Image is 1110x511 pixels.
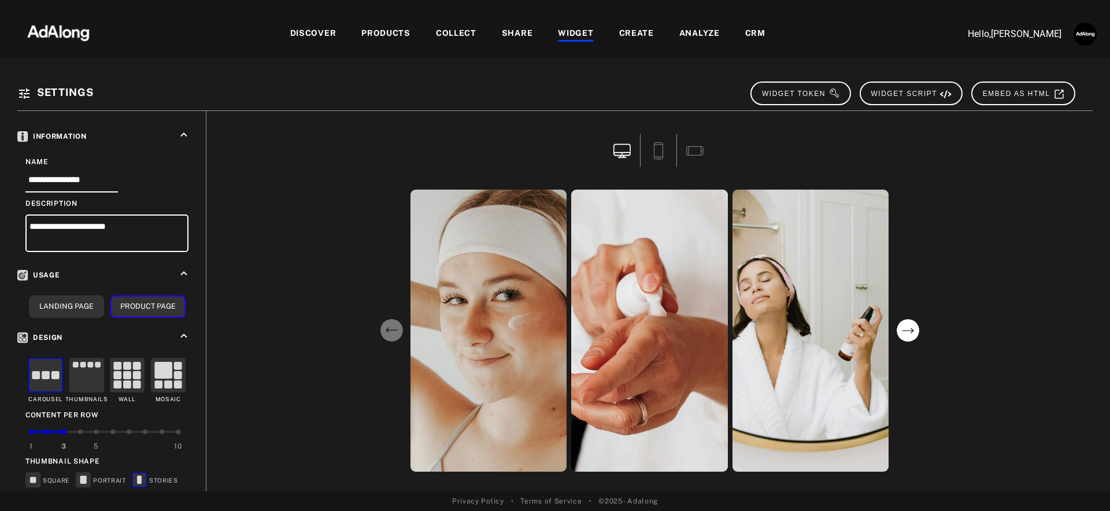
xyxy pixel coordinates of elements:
[17,334,62,342] span: Design
[17,132,87,140] span: Information
[25,157,188,167] div: Name
[589,496,592,506] span: •
[177,329,190,342] i: keyboard_arrow_up
[891,187,1052,473] div: open the preview of the instagram content created by beautydalong
[1052,456,1110,511] iframe: Chat Widget
[452,496,504,506] a: Privacy Policy
[8,14,109,49] img: 63233d7d88ed69de3c212112c67096b6.png
[65,395,108,404] div: Thumbnails
[29,441,33,451] div: 1
[290,27,336,41] div: DISCOVER
[860,82,963,105] button: WIDGET SCRIPT
[361,27,410,41] div: PRODUCTS
[94,441,99,451] div: 5
[177,267,190,280] i: keyboard_arrow_up
[679,27,720,41] div: ANALYZE
[76,472,126,490] div: PORTRAIT
[750,82,851,105] button: WIDGET TOKEN
[25,410,188,420] div: Content per row
[436,27,476,41] div: COLLECT
[598,496,658,506] span: © 2025 - Adalong
[762,90,840,98] span: WIDGET TOKEN
[971,82,1075,105] button: EMBED AS HTML
[132,472,178,490] div: STORIES
[946,27,1061,41] p: Hello, [PERSON_NAME]
[177,128,190,141] i: keyboard_arrow_up
[29,295,104,318] button: Landing Page
[110,295,186,318] button: Product Page
[25,198,188,209] div: Description
[558,27,593,41] div: WIDGET
[17,271,60,279] span: Usage
[983,90,1065,98] span: EMBED AS HTML
[619,27,654,41] div: CREATE
[896,319,920,342] svg: next
[511,496,514,506] span: •
[730,187,891,473] div: open the preview of the instagram content created by beautydalong
[61,441,66,451] div: 3
[380,319,404,342] svg: previous
[569,187,730,473] div: open the preview of the instagram content created by beautydalong
[1074,23,1097,46] img: AATXAJzUJh5t706S9lc_3n6z7NVUglPkrjZIexBIJ3ug=s96-c
[119,395,136,404] div: Wall
[37,86,94,98] span: Settings
[408,187,569,473] div: open the preview of the instagram content created by beautydalong
[25,456,188,466] div: Thumbnail Shape
[520,496,582,506] a: Terms of Service
[156,395,181,404] div: Mosaic
[25,472,70,490] div: SQUARE
[502,27,533,41] div: SHARE
[28,395,63,404] div: Carousel
[745,27,765,41] div: CRM
[1071,20,1100,49] button: Account settings
[871,90,952,98] span: WIDGET SCRIPT
[174,441,182,451] div: 10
